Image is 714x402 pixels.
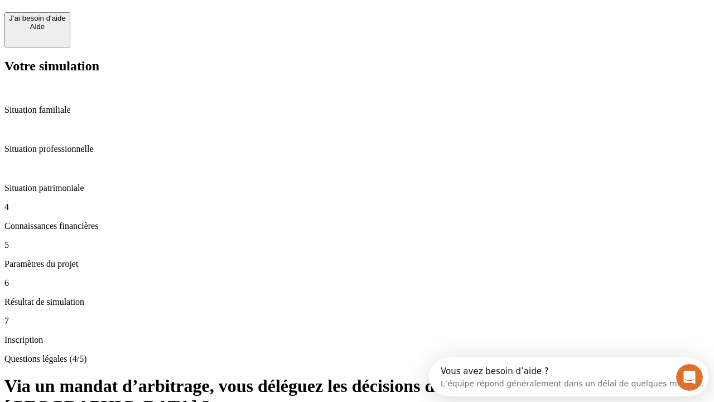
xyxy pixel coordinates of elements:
h2: Votre simulation [4,59,710,74]
p: Connaissances financières [4,221,710,231]
p: 6 [4,278,710,288]
div: Vous avez besoin d’aide ? [12,9,274,18]
p: Situation patrimoniale [4,183,710,193]
div: L’équipe répond généralement dans un délai de quelques minutes. [12,18,274,30]
button: J’ai besoin d'aideAide [4,12,70,47]
p: 4 [4,202,710,212]
iframe: Intercom live chat [676,364,703,391]
p: 7 [4,316,710,326]
p: Inscription [4,335,710,345]
p: 5 [4,240,710,250]
div: Ouvrir le Messenger Intercom [4,4,307,35]
p: Situation professionnelle [4,144,710,154]
div: J’ai besoin d'aide [9,14,66,22]
iframe: Intercom live chat discovery launcher [429,357,708,396]
p: Questions légales (4/5) [4,354,710,364]
p: Paramètres du projet [4,259,710,269]
div: Aide [9,22,66,31]
p: Situation familiale [4,105,710,115]
p: Résultat de simulation [4,297,710,307]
